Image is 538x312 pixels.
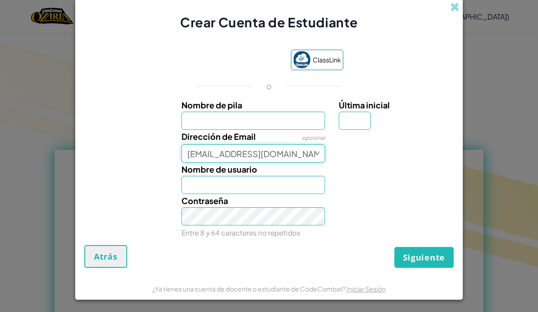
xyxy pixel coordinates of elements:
[181,164,257,174] span: Nombre de usuario
[293,51,310,68] img: classlink-logo-small.png
[302,134,325,141] span: opcional
[347,285,386,293] a: Iniciar Sesión
[339,100,390,110] span: Última inicial
[84,245,127,268] button: Atrás
[313,53,341,66] span: ClassLink
[94,251,118,262] span: Atrás
[266,81,272,92] p: o
[403,252,445,263] span: Siguiente
[181,195,228,206] span: Contraseña
[195,51,282,71] div: Acceder con Google. Se abre en una pestaña nueva
[152,285,347,293] span: ¿Ya tienes una cuenta de docente o estudiante de CodeCombat?
[191,51,286,71] iframe: Botón de Acceder con Google
[181,228,300,237] small: Entre 8 y 64 caracteres no repetidos
[181,131,256,142] span: Dirección de Email
[394,247,454,268] button: Siguiente
[181,100,242,110] span: Nombre de pila
[180,14,358,30] span: Crear Cuenta de Estudiante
